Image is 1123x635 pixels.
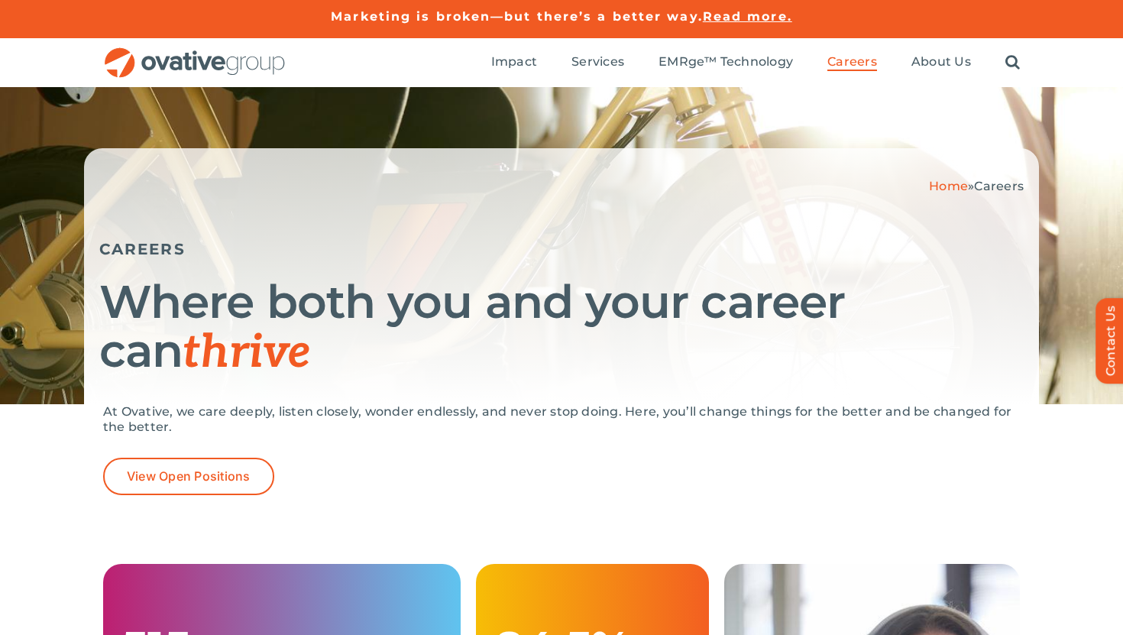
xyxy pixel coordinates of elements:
[491,54,537,71] a: Impact
[183,326,310,381] span: thrive
[331,9,703,24] a: Marketing is broken—but there’s a better way.
[929,179,1024,193] span: »
[911,54,971,70] span: About Us
[1005,54,1020,71] a: Search
[827,54,877,70] span: Careers
[103,458,274,495] a: View Open Positions
[929,179,968,193] a: Home
[127,469,251,484] span: View Open Positions
[571,54,624,71] a: Services
[827,54,877,71] a: Careers
[103,404,1020,435] p: At Ovative, we care deeply, listen closely, wonder endlessly, and never stop doing. Here, you’ll ...
[703,9,792,24] a: Read more.
[659,54,793,70] span: EMRge™ Technology
[103,46,286,60] a: OG_Full_horizontal_RGB
[491,38,1020,87] nav: Menu
[491,54,537,70] span: Impact
[571,54,624,70] span: Services
[911,54,971,71] a: About Us
[99,277,1024,377] h1: Where both you and your career can
[99,240,1024,258] h5: CAREERS
[659,54,793,71] a: EMRge™ Technology
[974,179,1024,193] span: Careers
